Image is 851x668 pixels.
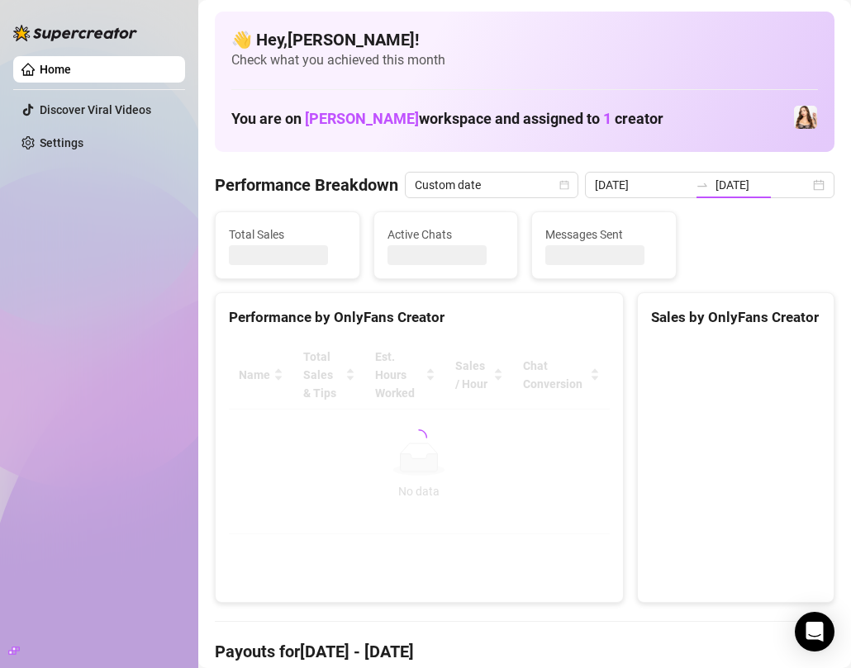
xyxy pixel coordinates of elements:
div: Performance by OnlyFans Creator [229,306,610,329]
span: swap-right [696,178,709,192]
span: 1 [603,110,611,127]
h1: You are on workspace and assigned to creator [231,110,663,128]
h4: Performance Breakdown [215,173,398,197]
a: Settings [40,136,83,149]
input: Start date [595,176,689,194]
span: calendar [559,180,569,190]
span: Check what you achieved this month [231,51,818,69]
a: Home [40,63,71,76]
span: to [696,178,709,192]
span: loading [408,426,430,448]
h4: Payouts for [DATE] - [DATE] [215,640,834,663]
span: [PERSON_NAME] [305,110,419,127]
div: Sales by OnlyFans Creator [651,306,820,329]
span: Total Sales [229,225,346,244]
img: logo-BBDzfeDw.svg [13,25,137,41]
div: Open Intercom Messenger [795,612,834,651]
span: Messages Sent [545,225,663,244]
h4: 👋 Hey, [PERSON_NAME] ! [231,28,818,51]
a: Discover Viral Videos [40,103,151,116]
span: Active Chats [387,225,505,244]
img: Lydia [794,106,817,129]
span: build [8,645,20,656]
span: Custom date [415,173,568,197]
input: End date [716,176,810,194]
